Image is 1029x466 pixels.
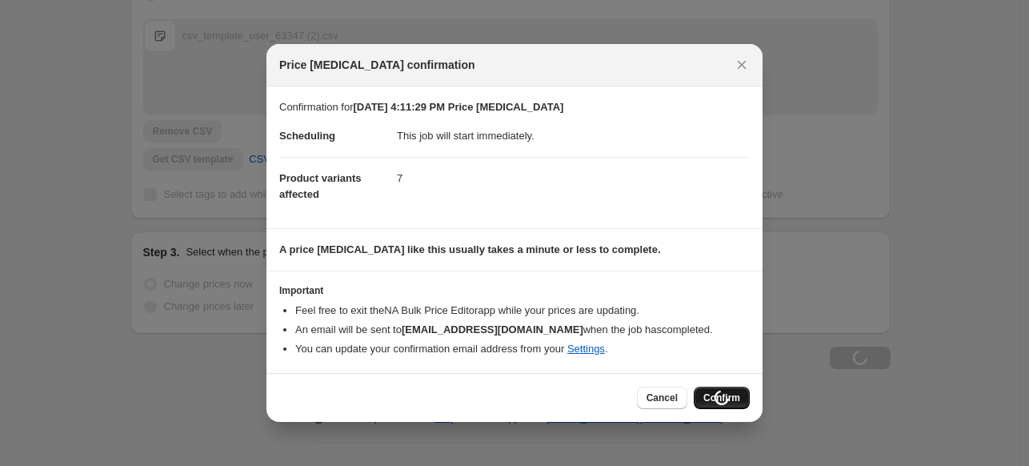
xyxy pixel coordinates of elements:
li: Feel free to exit the NA Bulk Price Editor app while your prices are updating. [295,303,750,319]
dd: 7 [397,157,750,199]
dd: This job will start immediately. [397,115,750,157]
span: Product variants affected [279,172,362,200]
li: You can update your confirmation email address from your . [295,341,750,357]
p: Confirmation for [279,99,750,115]
a: Settings [567,343,605,355]
button: Cancel [637,387,687,409]
b: [DATE] 4:11:29 PM Price [MEDICAL_DATA] [353,101,563,113]
b: A price [MEDICAL_DATA] like this usually takes a minute or less to complete. [279,243,661,255]
span: Scheduling [279,130,335,142]
button: Close [731,54,753,76]
span: Price [MEDICAL_DATA] confirmation [279,57,475,73]
b: [EMAIL_ADDRESS][DOMAIN_NAME] [402,323,583,335]
li: An email will be sent to when the job has completed . [295,322,750,338]
h3: Important [279,284,750,297]
span: Cancel [647,392,678,404]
